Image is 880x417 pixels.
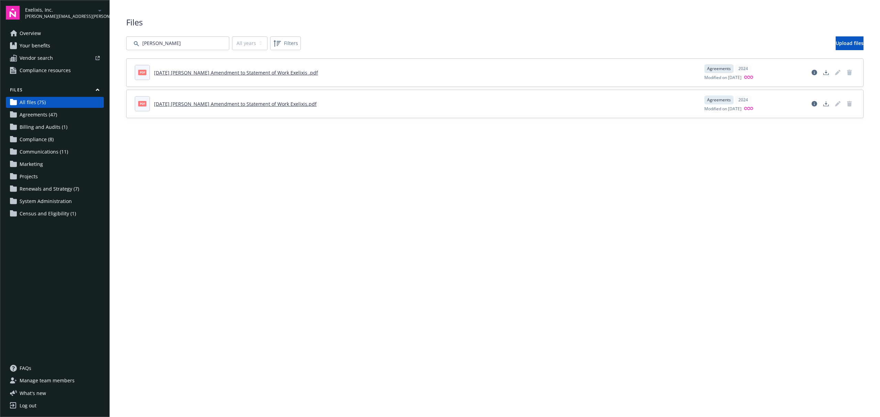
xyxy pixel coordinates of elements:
a: Communications (11) [6,146,104,157]
span: pdf [138,101,146,106]
span: Compliance (8) [20,134,54,145]
span: Projects [20,171,38,182]
span: Communications (11) [20,146,68,157]
div: Log out [20,400,36,411]
div: 2024 [735,95,751,104]
span: Edit document [832,67,843,78]
span: Modified on [DATE] [704,106,741,112]
span: Filters [284,40,298,47]
img: navigator-logo.svg [6,6,20,20]
a: Manage team members [6,375,104,386]
a: arrowDropDown [96,6,104,14]
span: Overview [20,28,41,39]
span: Census and Eligibility (1) [20,208,76,219]
a: View file details [809,98,820,109]
span: Filters [272,38,299,49]
span: Your benefits [20,40,50,51]
span: Modified on [DATE] [704,75,741,81]
span: Renewals and Strategy (7) [20,183,79,194]
span: Exelixis, Inc. [25,6,96,13]
button: Files [6,87,104,95]
span: Vendor search [20,53,53,64]
a: System Administration [6,196,104,207]
a: Compliance (8) [6,134,104,145]
a: Upload files [836,36,863,50]
span: Compliance resources [20,65,71,76]
span: System Administration [20,196,72,207]
input: Search by file name... [126,36,229,50]
span: Upload files [836,40,863,46]
a: Renewals and Strategy (7) [6,183,104,194]
a: [DATE] [PERSON_NAME] Amendment to Statement of Work Exelixis.pdf [154,101,317,107]
a: Your benefits [6,40,104,51]
a: Marketing [6,159,104,170]
span: Delete document [844,98,855,109]
a: Billing and Audits (1) [6,122,104,133]
span: Edit document [832,98,843,109]
a: [DATE] [PERSON_NAME] Amendment to Statement of Work Exelixis .pdf [154,69,318,76]
a: Projects [6,171,104,182]
span: pdf [138,70,146,75]
a: Download document [821,98,832,109]
a: Compliance resources [6,65,104,76]
span: Files [126,16,863,28]
span: Agreements [707,97,731,103]
a: Agreements (47) [6,109,104,120]
div: 2024 [735,64,751,73]
span: FAQs [20,363,31,374]
a: FAQs [6,363,104,374]
span: [PERSON_NAME][EMAIL_ADDRESS][PERSON_NAME][DOMAIN_NAME] [25,13,96,20]
span: Agreements (47) [20,109,57,120]
a: Vendor search [6,53,104,64]
button: Filters [270,36,301,50]
a: Overview [6,28,104,39]
a: All files (75) [6,97,104,108]
a: Census and Eligibility (1) [6,208,104,219]
button: What's new [6,390,57,397]
button: Exelixis, Inc.[PERSON_NAME][EMAIL_ADDRESS][PERSON_NAME][DOMAIN_NAME]arrowDropDown [25,6,104,20]
span: Agreements [707,66,731,72]
span: What ' s new [20,390,46,397]
span: Billing and Audits (1) [20,122,67,133]
a: Download document [821,67,832,78]
a: View file details [809,67,820,78]
span: All files (75) [20,97,46,108]
span: Marketing [20,159,43,170]
span: Delete document [844,67,855,78]
span: Manage team members [20,375,75,386]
